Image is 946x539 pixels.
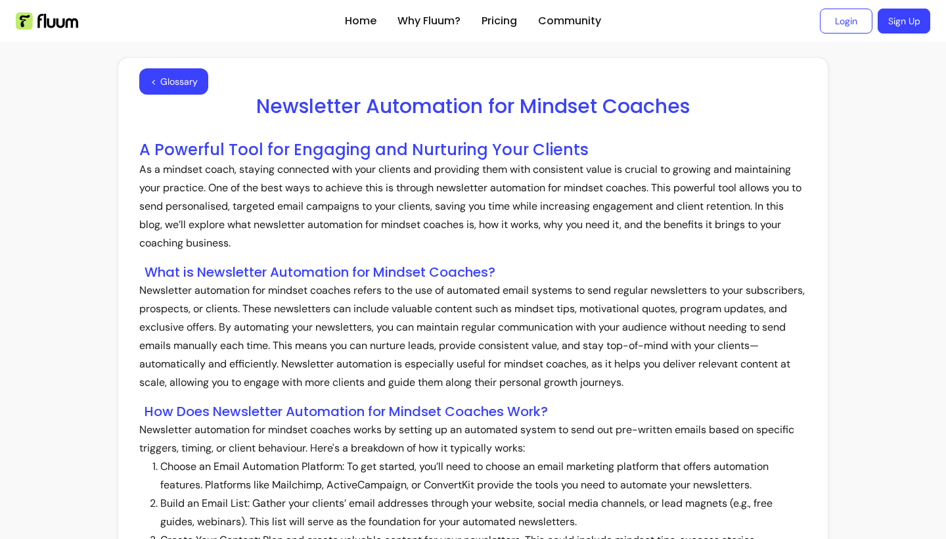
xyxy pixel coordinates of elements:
[160,494,807,531] li: Build an Email List: Gather your clients’ email addresses through your website, social media chan...
[345,13,376,29] a: Home
[538,13,601,29] a: Community
[16,12,78,30] img: Fluum Logo
[139,95,807,118] h1: Newsletter Automation for Mindset Coaches
[145,263,807,281] h3: What is Newsletter Automation for Mindset Coaches?
[820,9,872,34] a: Login
[878,9,930,34] a: Sign Up
[139,281,807,392] p: Newsletter automation for mindset coaches refers to the use of automated email systems to send re...
[482,13,517,29] a: Pricing
[397,13,461,29] a: Why Fluum?
[160,457,807,494] li: Choose an Email Automation Platform: To get started, you’ll need to choose an email marketing pla...
[151,75,156,88] span: <
[139,421,807,457] p: Newsletter automation for mindset coaches works by setting up an automated system to send out pre...
[139,68,208,95] button: <Glossary
[160,75,198,88] span: Glossary
[145,402,807,421] h3: How Does Newsletter Automation for Mindset Coaches Work?
[139,160,807,252] p: As a mindset coach, staying connected with your clients and providing them with consistent value ...
[139,139,807,160] h2: A Powerful Tool for Engaging and Nurturing Your Clients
